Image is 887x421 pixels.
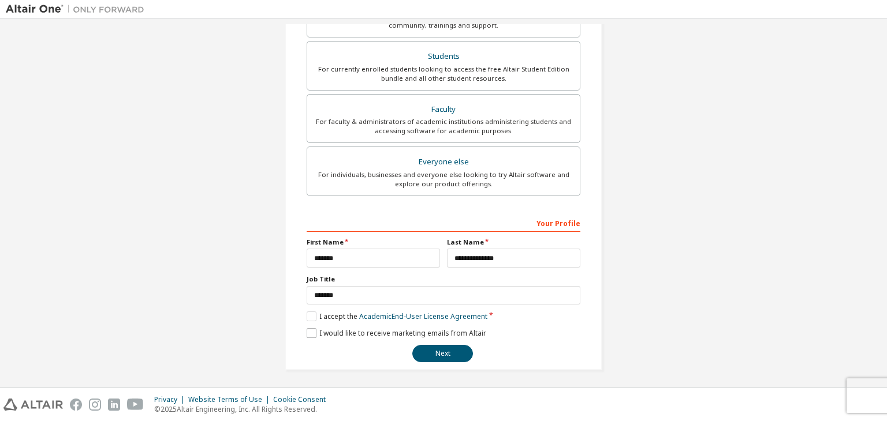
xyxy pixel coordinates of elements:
[188,395,273,404] div: Website Terms of Use
[314,48,573,65] div: Students
[70,399,82,411] img: facebook.svg
[314,117,573,136] div: For faculty & administrators of academic institutions administering students and accessing softwa...
[3,399,63,411] img: altair_logo.svg
[314,65,573,83] div: For currently enrolled students looking to access the free Altair Student Edition bundle and all ...
[307,311,487,321] label: I accept the
[307,275,580,284] label: Job Title
[127,399,144,411] img: youtube.svg
[307,328,486,338] label: I would like to receive marketing emails from Altair
[447,238,580,247] label: Last Name
[307,238,440,247] label: First Name
[89,399,101,411] img: instagram.svg
[154,395,188,404] div: Privacy
[412,345,473,362] button: Next
[273,395,333,404] div: Cookie Consent
[314,170,573,189] div: For individuals, businesses and everyone else looking to try Altair software and explore our prod...
[314,154,573,170] div: Everyone else
[307,213,580,232] div: Your Profile
[359,311,487,321] a: Academic End-User License Agreement
[314,102,573,118] div: Faculty
[6,3,150,15] img: Altair One
[154,404,333,414] p: © 2025 Altair Engineering, Inc. All Rights Reserved.
[108,399,120,411] img: linkedin.svg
